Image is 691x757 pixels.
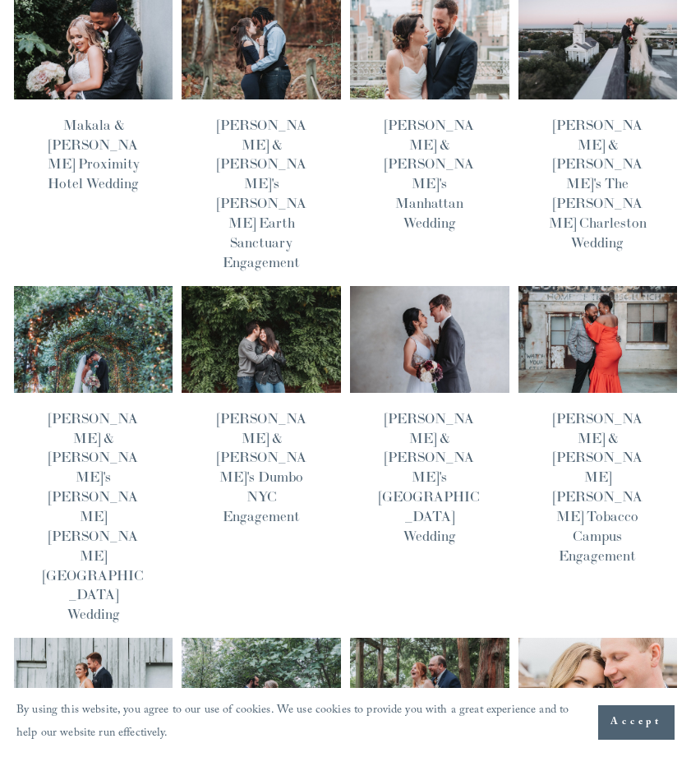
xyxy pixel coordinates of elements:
[181,285,342,393] img: Amanda &amp; Alex's Dumbo NYC Engagement
[610,714,662,731] span: Accept
[349,285,510,393] img: Tiffany &amp; Ethan's Queens Museum Wedding
[13,637,174,745] img: Carly &amp; Ben's 1870 Farm Wedding
[549,116,647,252] a: [PERSON_NAME] & [PERSON_NAME]'s The [PERSON_NAME] Charleston Wedding
[217,409,306,525] a: [PERSON_NAME] & [PERSON_NAME]'s Dumbo NYC Engagement
[181,637,342,745] img: Emily &amp; Michael's Hog's Hollow Farm Wedding
[553,409,643,565] a: [PERSON_NAME] & [PERSON_NAME] [PERSON_NAME] Tobacco Campus Engagement
[598,705,675,740] button: Accept
[518,637,679,745] img: Alyssa &amp; Curtis' Brooklyn Bridge Park Honeymoon Vacation
[48,116,140,193] a: Makala & [PERSON_NAME] Proximity Hotel Wedding
[16,699,582,745] p: By using this website, you agree to our use of cookies. We use cookies to provide you with a grea...
[217,116,306,271] a: [PERSON_NAME] & [PERSON_NAME]'s [PERSON_NAME] Earth Sanctuary Engagement
[349,637,510,745] img: Hannah &amp; Chris' JC Raulston Arboretum Elopement
[379,409,480,545] a: [PERSON_NAME] & [PERSON_NAME]'s [GEOGRAPHIC_DATA] Wedding
[385,116,474,232] a: [PERSON_NAME] & [PERSON_NAME]'s Manhattan Wedding
[43,409,144,624] a: [PERSON_NAME] & [PERSON_NAME]'s [PERSON_NAME] [PERSON_NAME] [GEOGRAPHIC_DATA] Wedding
[518,285,679,393] img: Morgan &amp; Cameron's Durham Tobacco Campus Engagement
[13,285,174,393] img: Latoya &amp; Christopher's Flint Hill GA Wedding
